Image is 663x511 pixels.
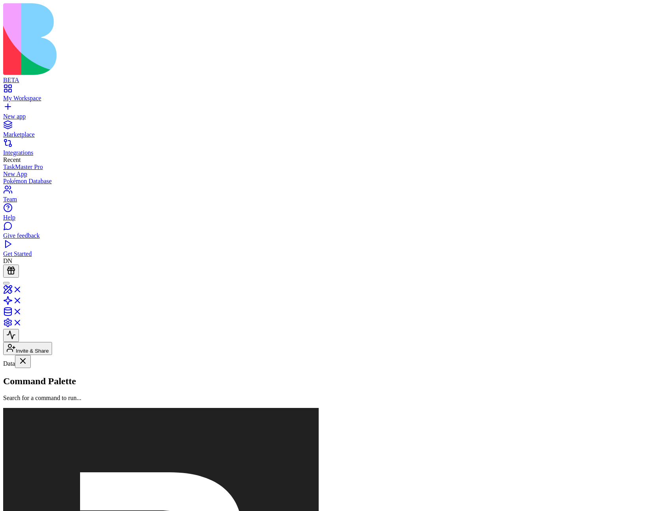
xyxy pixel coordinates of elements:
[3,124,660,138] a: Marketplace
[3,243,660,257] a: Get Started
[3,342,52,355] button: Invite & Share
[3,189,660,203] a: Team
[3,156,21,163] span: Recent
[3,88,660,102] a: My Workspace
[3,257,12,264] span: DN
[3,95,660,102] div: My Workspace
[3,3,320,75] img: logo
[3,70,660,84] a: BETA
[3,196,660,203] div: Team
[3,178,660,185] a: Pokémon Database
[3,214,660,221] div: Help
[3,250,660,257] div: Get Started
[3,142,660,156] a: Integrations
[3,207,660,221] a: Help
[3,131,660,138] div: Marketplace
[3,77,660,84] div: BETA
[3,395,660,402] p: Search for a command to run...
[3,376,660,387] h2: Command Palette
[3,232,660,239] div: Give feedback
[3,113,660,120] div: New app
[3,171,660,178] a: New App
[3,163,660,171] a: TaskMaster Pro
[3,149,660,156] div: Integrations
[3,106,660,120] a: New app
[3,225,660,239] a: Give feedback
[3,360,15,367] span: Data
